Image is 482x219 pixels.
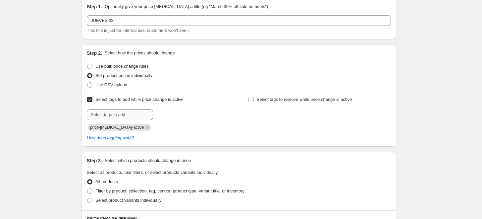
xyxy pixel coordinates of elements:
[105,157,191,164] p: Select which products should change in price
[105,3,268,10] p: Optionally give your price [MEDICAL_DATA] a title (eg "March 30% off sale on boots")
[87,50,102,56] h2: Step 2.
[87,170,218,175] span: Select all products, use filters, or select products variants individually
[144,124,150,130] button: Remove price-change-job-active
[87,110,153,120] input: Select tags to add
[95,188,244,193] span: Filter by product, collection, tag, vendor, product type, variant title, or inventory
[95,179,118,184] span: All products
[90,125,144,130] span: price-change-job-active
[95,73,152,78] span: Set product prices individually
[87,15,391,26] input: 30% off holiday sale
[257,97,352,102] span: Select tags to remove while price change is active
[87,157,102,164] h2: Step 3.
[87,28,189,33] span: This title is just for internal use, customers won't see it
[105,50,175,56] p: Select how the prices should change
[95,198,161,203] span: Select product variants individually
[95,97,184,102] span: Select tags to add while price change is active
[87,135,134,140] a: How does tagging work?
[87,3,102,10] h2: Step 1.
[95,64,148,69] span: Use bulk price change rules
[95,82,127,87] span: Use CSV upload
